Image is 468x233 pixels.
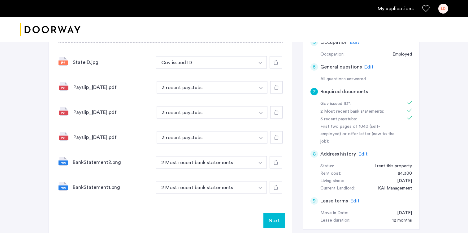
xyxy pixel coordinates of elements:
[258,187,262,189] img: arrow
[255,131,267,144] button: button
[254,156,267,169] button: button
[258,162,262,164] img: arrow
[438,4,448,14] div: LD
[254,56,267,69] button: button
[320,185,355,192] div: Current Landlord:
[392,170,412,177] div: $4,300
[20,18,80,41] a: Cazamio logo
[255,106,267,119] button: button
[310,63,318,71] div: 6
[255,81,267,94] button: button
[422,5,430,12] a: Favorites
[368,163,412,170] div: I rent this property
[254,181,267,193] button: button
[58,57,68,66] img: file
[73,59,151,66] div: StateID.jpg
[378,5,414,12] a: My application
[156,156,254,169] button: button
[320,177,344,185] div: Living since:
[263,213,285,228] button: Next
[73,159,151,166] div: BankStatement2.png
[320,170,341,177] div: Rent cost:
[156,56,254,69] button: button
[320,100,398,108] div: Gov issued ID*:
[58,106,68,116] img: file
[58,182,68,191] img: file
[58,131,68,141] img: file
[391,177,412,185] div: 09/01/2022
[320,217,350,224] div: Lease duration:
[73,134,152,141] div: Payslip_[DATE].pdf
[320,63,362,71] h5: General questions
[372,185,412,192] div: KAI Management
[320,197,348,205] h5: Lease terms
[320,116,398,123] div: 3 recent paystubs:
[364,64,374,69] span: Edit
[320,51,344,58] div: Occupation:
[58,157,68,166] img: file
[320,88,368,95] h5: Required documents
[310,88,318,95] div: 7
[386,51,412,58] div: Employed
[73,109,152,116] div: Payslip_[DATE].pdf
[320,150,356,158] h5: Address history
[320,163,334,170] div: Status:
[157,131,255,144] button: button
[391,210,412,217] div: 09/01/2025
[320,108,398,115] div: 2 Most recent bank statements:
[320,123,398,145] div: First two pages of 1040 (self-employed) or offer letter (new to the job):
[20,18,80,41] img: logo
[73,84,152,91] div: Payslip_[DATE].pdf
[320,210,348,217] div: Move in Date:
[259,87,263,89] img: arrow
[259,137,263,139] img: arrow
[157,81,255,94] button: button
[157,106,255,119] button: button
[350,40,359,45] span: Edit
[310,197,318,205] div: 9
[73,184,151,191] div: BankStatement1.png
[156,181,254,193] button: button
[259,112,263,114] img: arrow
[386,217,412,224] div: 12 months
[58,81,68,91] img: file
[310,150,318,158] div: 8
[320,76,412,83] div: All questions answered
[350,198,360,203] span: Edit
[358,152,368,156] span: Edit
[258,62,262,64] img: arrow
